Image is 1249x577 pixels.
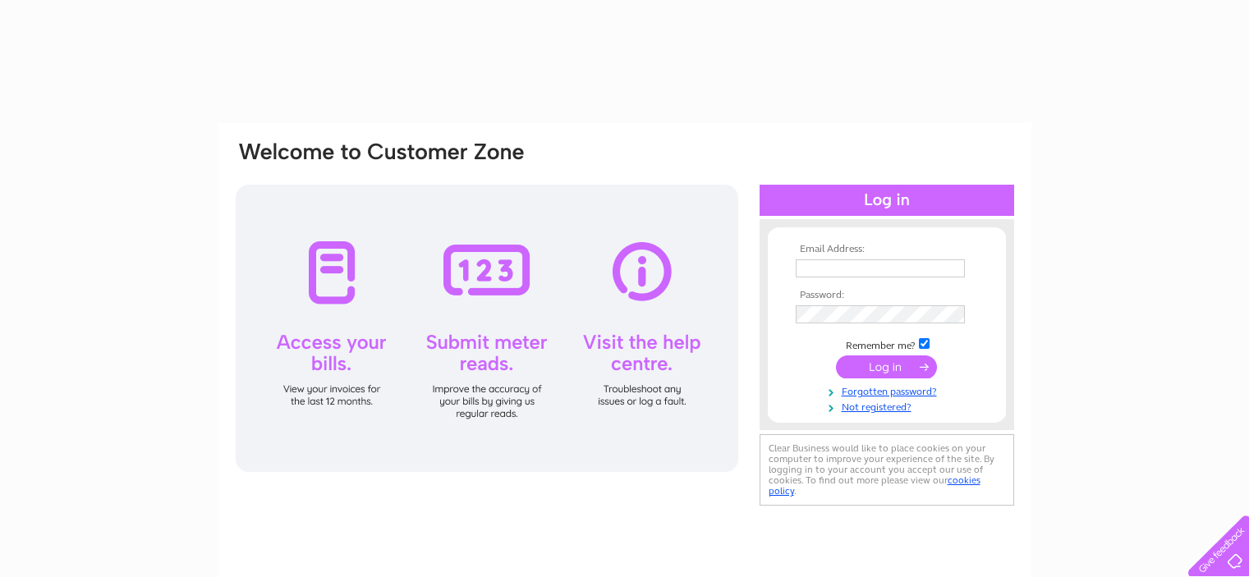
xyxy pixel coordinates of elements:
td: Remember me? [792,336,982,352]
a: Not registered? [796,398,982,414]
th: Email Address: [792,244,982,255]
th: Password: [792,290,982,301]
a: Forgotten password? [796,382,982,398]
input: Submit [836,355,937,378]
a: cookies policy [769,474,980,497]
div: Clear Business would like to place cookies on your computer to improve your experience of the sit... [760,434,1014,506]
